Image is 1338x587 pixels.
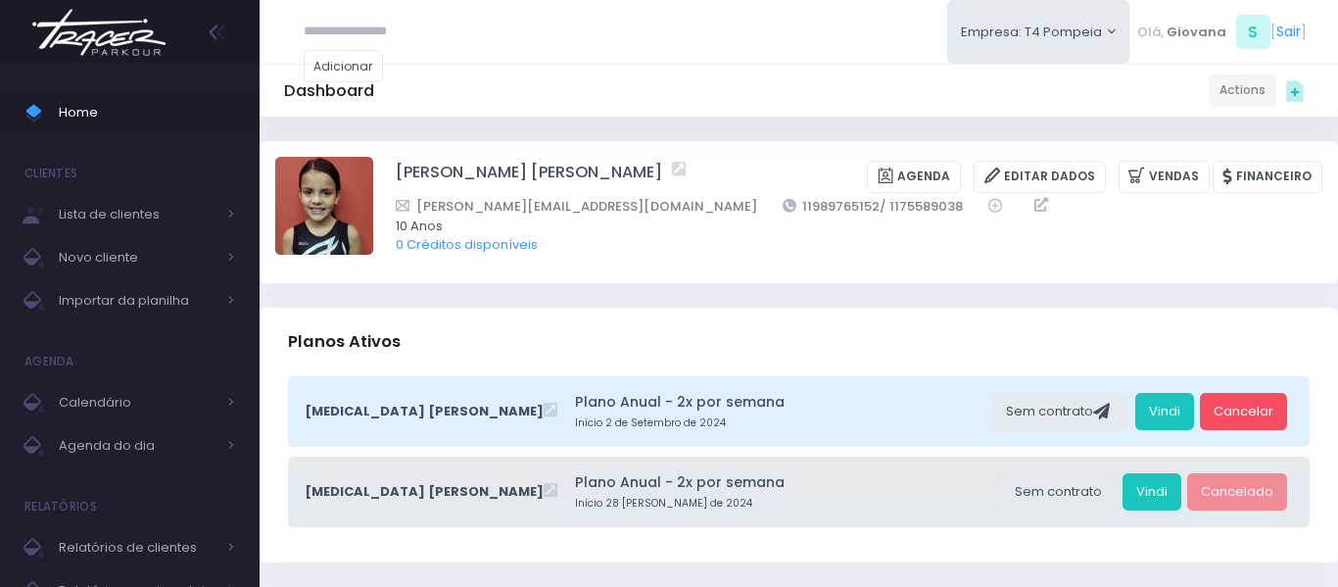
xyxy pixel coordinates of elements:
span: [MEDICAL_DATA] [PERSON_NAME] [305,482,544,502]
label: Alterar foto de perfil [275,157,373,261]
span: [MEDICAL_DATA] [PERSON_NAME] [305,402,544,421]
span: Olá, [1137,23,1164,42]
a: [PERSON_NAME][EMAIL_ADDRESS][DOMAIN_NAME] [396,196,757,217]
span: Agenda do dia [59,433,215,459]
a: Actions [1209,74,1276,107]
a: Plano Anual - 2x por semana [575,472,995,493]
div: Sem contrato [1001,473,1116,511]
div: Sem contrato [992,393,1128,430]
span: Importar da planilha [59,288,215,314]
a: Vindi [1135,393,1194,430]
a: Vindi [1123,473,1181,511]
small: Início 2 de Setembro de 2024 [575,416,986,431]
small: Início 28 [PERSON_NAME] de 2024 [575,496,995,512]
a: Agenda [867,161,961,193]
a: Cancelar [1200,393,1287,430]
span: Home [59,100,235,125]
div: Quick actions [1276,72,1314,109]
span: Calendário [59,390,215,416]
a: Editar Dados [974,161,1106,193]
a: 11989765152/ 1175589038 [783,196,964,217]
a: Financeiro [1213,161,1322,193]
h4: Agenda [24,342,74,381]
span: S [1236,15,1270,49]
a: Vendas [1119,161,1210,193]
span: Lista de clientes [59,202,215,227]
h5: Dashboard [284,81,374,101]
span: 10 Anos [396,217,1297,236]
h4: Relatórios [24,487,97,526]
img: Marina Bravo Tavares de Lima [275,157,373,255]
a: Adicionar [304,50,384,82]
span: Relatórios de clientes [59,535,215,561]
div: [ ] [1129,10,1314,54]
h4: Clientes [24,154,77,193]
a: Plano Anual - 2x por semana [575,392,986,413]
span: Novo cliente [59,245,215,270]
h3: Planos Ativos [288,314,401,369]
span: Giovana [1167,23,1226,42]
a: [PERSON_NAME] [PERSON_NAME] [396,161,662,193]
a: 0 Créditos disponíveis [396,235,538,254]
a: Sair [1276,22,1301,42]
